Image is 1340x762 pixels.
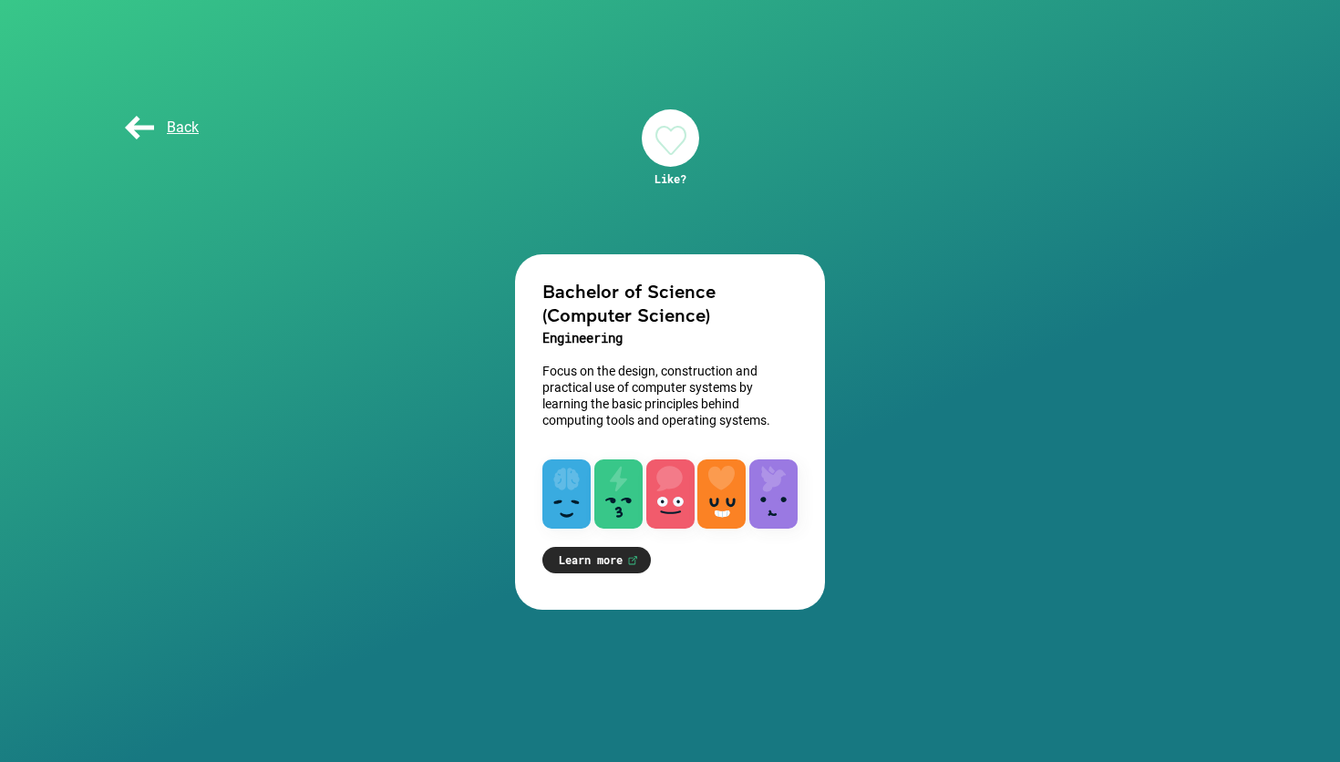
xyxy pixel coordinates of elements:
p: Focus on the design, construction and practical use of computer systems by learning the basic pri... [542,363,798,428]
span: Back [121,118,199,136]
a: Learn more [542,547,651,573]
div: Like? [642,171,699,186]
h2: Bachelor of Science (Computer Science) [542,279,798,326]
h3: Engineering [542,326,798,350]
img: Learn more [627,555,638,566]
